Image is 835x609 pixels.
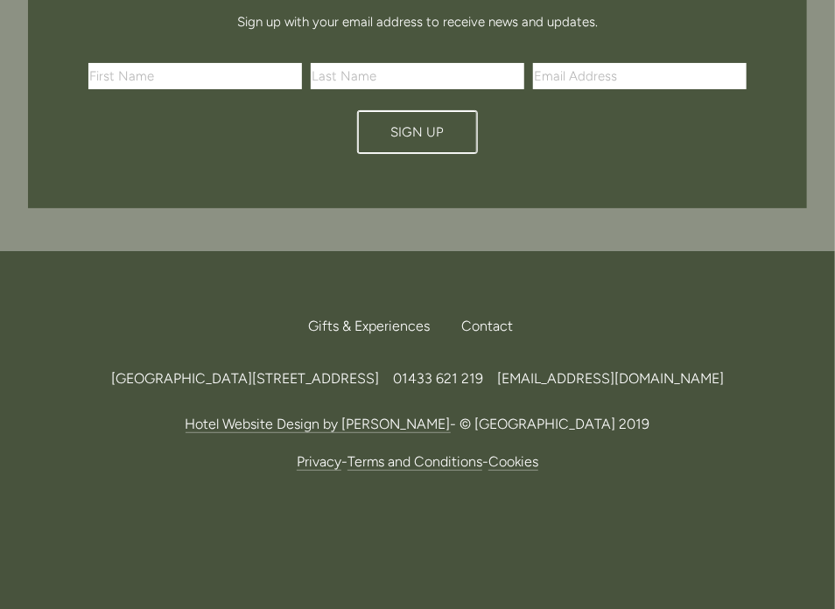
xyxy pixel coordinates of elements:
[111,370,379,387] span: [GEOGRAPHIC_DATA][STREET_ADDRESS]
[533,63,747,89] input: Email Address
[391,124,445,140] span: Sign Up
[497,370,724,387] a: [EMAIL_ADDRESS][DOMAIN_NAME]
[308,318,430,334] span: Gifts & Experiences
[393,370,483,387] span: 01433 621 219
[447,307,527,346] div: Contact
[311,63,524,89] input: Last Name
[308,307,444,346] a: Gifts & Experiences
[357,110,478,154] button: Sign Up
[88,63,302,89] input: First Name
[28,412,807,436] p: - © [GEOGRAPHIC_DATA] 2019
[488,453,538,471] a: Cookies
[347,453,482,471] a: Terms and Conditions
[297,453,341,471] a: Privacy
[119,11,716,32] p: Sign up with your email address to receive news and updates.
[186,416,451,433] a: Hotel Website Design by [PERSON_NAME]
[28,450,807,473] p: - -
